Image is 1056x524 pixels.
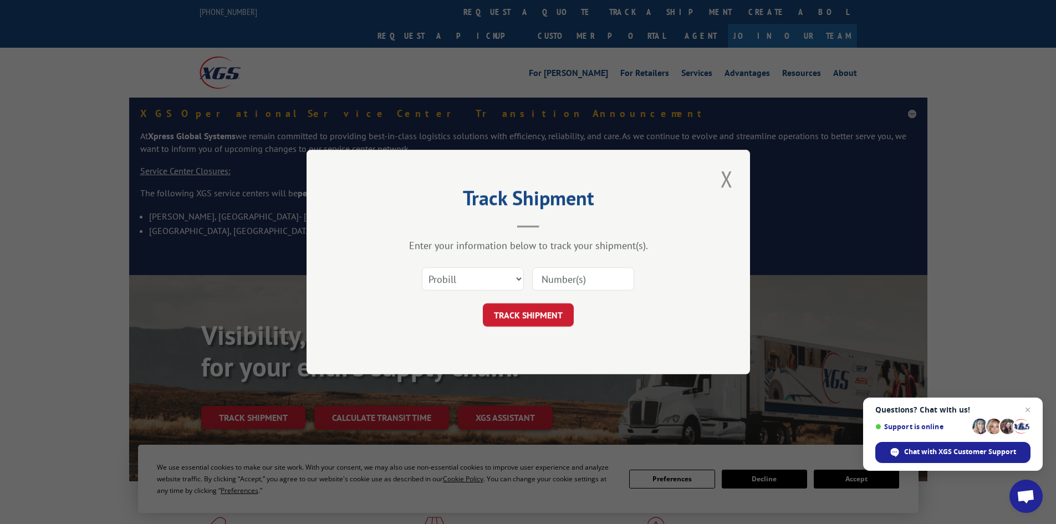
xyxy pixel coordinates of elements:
span: Support is online [875,423,968,431]
a: Open chat [1009,480,1043,513]
div: Enter your information below to track your shipment(s). [362,239,695,252]
button: TRACK SHIPMENT [483,303,574,327]
span: Chat with XGS Customer Support [875,442,1031,463]
button: Close modal [717,164,736,194]
input: Number(s) [532,267,634,291]
span: Questions? Chat with us! [875,405,1031,414]
span: Chat with XGS Customer Support [904,447,1016,457]
h2: Track Shipment [362,190,695,211]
